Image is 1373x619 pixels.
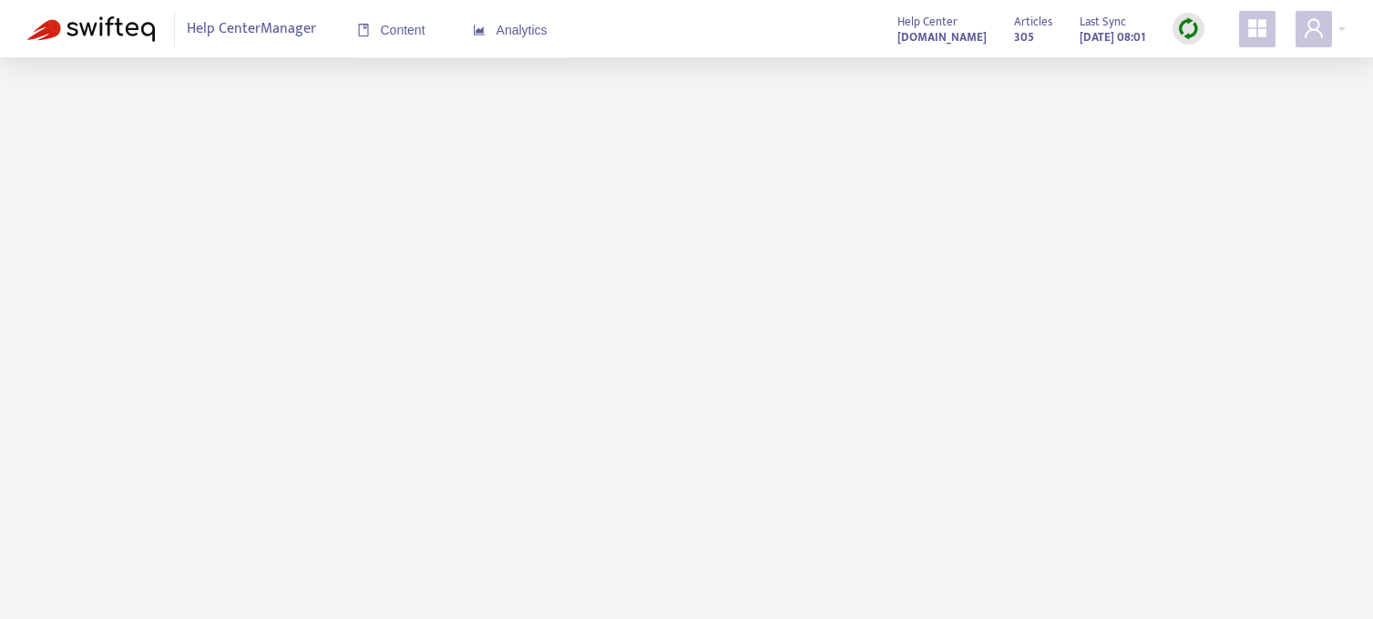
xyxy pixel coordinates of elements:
a: [DOMAIN_NAME] [897,26,987,47]
span: Content [357,23,425,37]
span: Analytics [473,23,548,37]
span: Help Center Manager [187,12,316,46]
strong: [DOMAIN_NAME] [897,27,987,47]
img: sync.dc5367851b00ba804db3.png [1177,17,1200,40]
strong: 305 [1014,27,1034,47]
strong: [DATE] 08:01 [1080,27,1145,47]
span: Help Center [897,12,958,32]
span: user [1303,17,1325,39]
img: Swifteq [27,16,155,42]
span: Last Sync [1080,12,1126,32]
span: book [357,24,370,36]
span: area-chart [473,24,486,36]
span: appstore [1246,17,1268,39]
span: Articles [1014,12,1052,32]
